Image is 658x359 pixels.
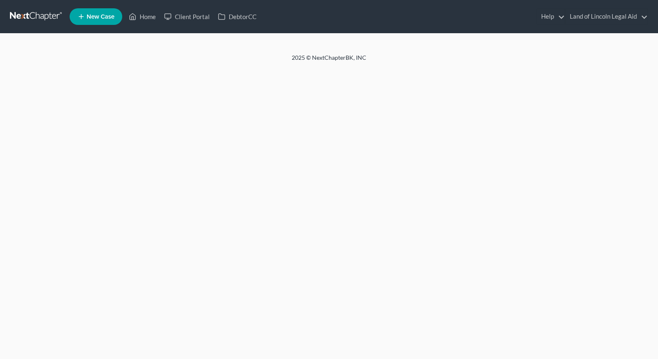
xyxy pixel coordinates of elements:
a: DebtorCC [214,9,261,24]
a: Client Portal [160,9,214,24]
a: Help [537,9,565,24]
a: Land of Lincoln Legal Aid [566,9,648,24]
a: Home [125,9,160,24]
div: 2025 © NextChapterBK, INC [93,54,565,68]
new-legal-case-button: New Case [70,8,122,25]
